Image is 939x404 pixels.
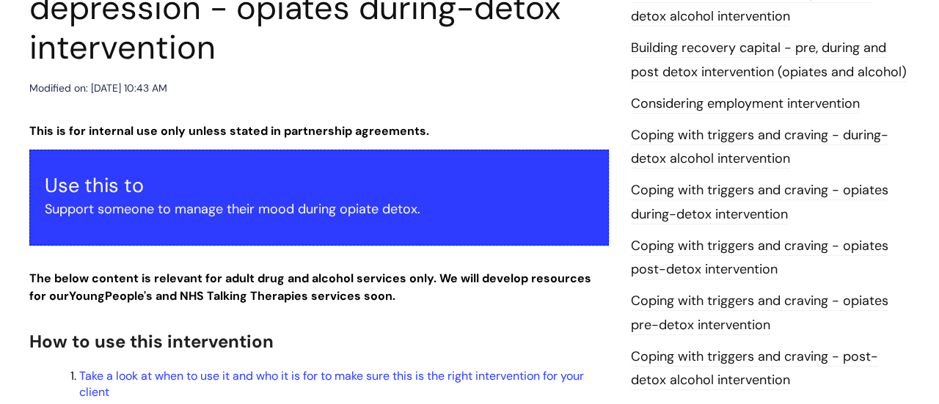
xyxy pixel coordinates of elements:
[29,123,429,139] strong: This is for internal use only unless stated in partnership agreements.
[631,237,888,279] a: Coping with triggers and craving - opiates post-detox intervention
[631,39,907,81] a: Building recovery capital - pre, during and post detox intervention (opiates and alcohol)
[631,95,860,114] a: Considering employment intervention
[29,330,274,353] span: How to use this intervention
[631,348,878,390] a: Coping with triggers and craving - post-detox alcohol intervention
[29,271,591,304] strong: The below content is relevant for adult drug and alcohol services only. We will develop resources...
[45,197,593,221] p: Support someone to manage their mood during opiate detox.
[29,79,167,98] div: Modified on: [DATE] 10:43 AM
[631,181,888,224] a: Coping with triggers and craving - opiates during-detox intervention
[79,368,584,400] a: Take a look at when to use it and who it is for to make sure this is the right intervention for y...
[45,174,593,197] h3: Use this to
[105,288,153,304] strong: People's
[631,126,888,169] a: Coping with triggers and craving - during-detox alcohol intervention
[631,292,888,334] a: Coping with triggers and craving - opiates pre-detox intervention
[69,288,156,304] strong: Young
